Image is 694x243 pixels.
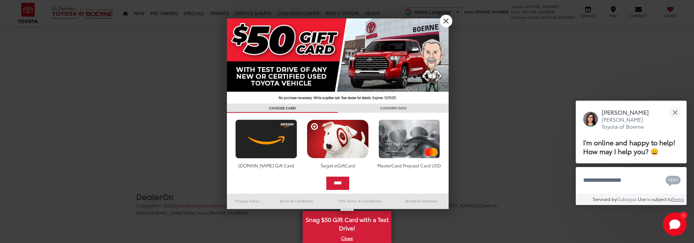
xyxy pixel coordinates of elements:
div: Target eGiftCard [305,162,370,169]
button: Toggle Chat Window [663,212,687,236]
textarea: Type your message [576,167,687,194]
svg: Start Chat [663,212,687,236]
span: 1 [683,214,684,217]
span: Serviced by [593,196,617,202]
h3: CONFIRM INFO [338,104,449,113]
h3: CHOOSE CARD [227,104,338,113]
a: Privacy Policy [227,197,268,205]
p: [PERSON_NAME] Toyota of Boerne [602,116,656,131]
a: Terms & Conditions [268,197,325,205]
p: [PERSON_NAME] [602,108,656,116]
span: Snag $50 Gift Card with a Test Drive! [303,212,391,234]
img: amazoncard.png [234,119,299,159]
img: targetcard.png [305,119,370,159]
div: MasterCard Prepaid Card USD [377,162,442,169]
a: Terms [672,196,684,202]
span: Use is subject to [638,196,672,202]
span: I'm online and happy to help! How may I help you? 😀 [583,137,676,156]
button: Close [667,104,683,120]
svg: Text [666,175,681,187]
button: Chat with SMS [663,172,683,188]
a: Brand Disclaimers [395,197,449,205]
img: 42635_top_851395.jpg [227,18,449,104]
img: mastercard.png [377,119,442,159]
div: [DOMAIN_NAME] Gift Card [234,162,299,169]
a: SMS Terms & Conditions [325,197,395,205]
div: Close[PERSON_NAME][PERSON_NAME] Toyota of BoerneI'm online and happy to help! How may I help you?... [576,101,687,205]
a: Gubagoo. [617,196,638,202]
